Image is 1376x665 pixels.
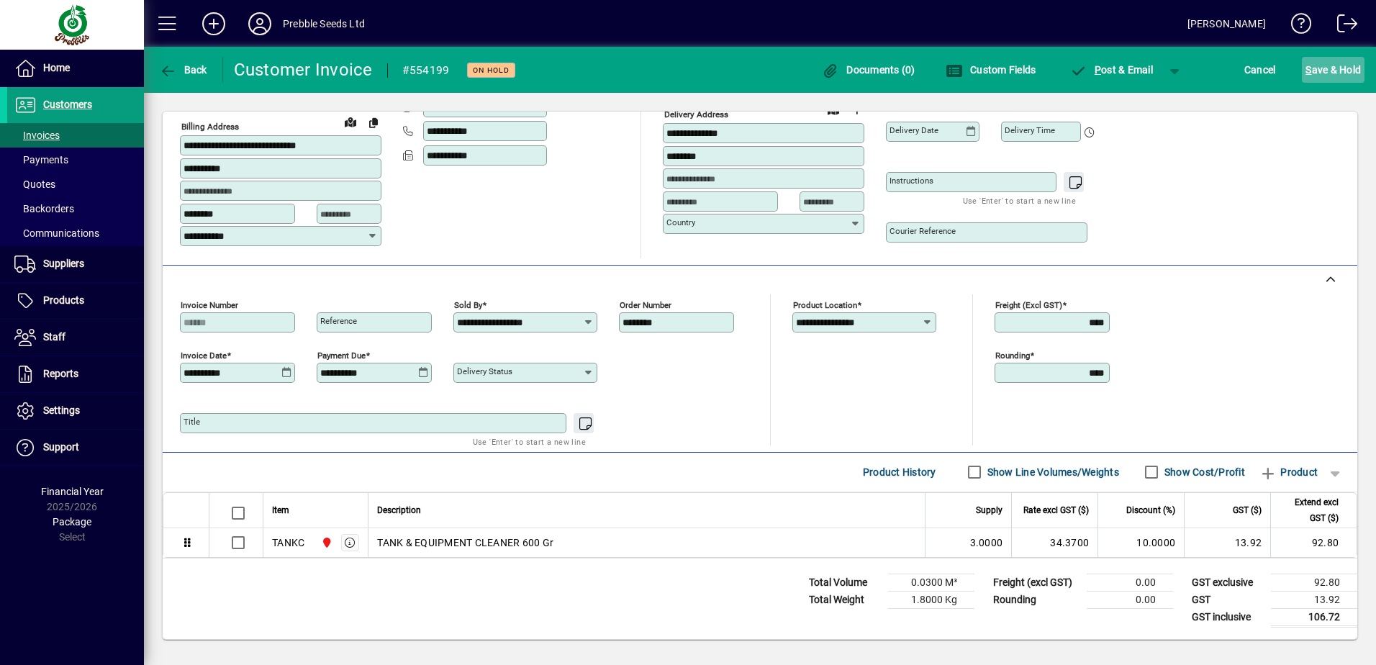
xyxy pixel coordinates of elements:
td: GST exclusive [1185,574,1271,591]
mat-hint: Use 'Enter' to start a new line [473,433,586,450]
td: Total Weight [802,591,888,608]
a: Suppliers [7,246,144,282]
mat-label: Instructions [890,176,933,186]
a: Support [7,430,144,466]
td: 1.8000 Kg [888,591,974,608]
mat-label: Delivery date [890,125,938,135]
mat-label: Rounding [995,350,1030,360]
td: Freight (excl GST) [986,574,1087,591]
span: Products [43,294,84,306]
span: Supply [976,502,1002,518]
button: Post & Email [1062,57,1160,83]
span: On hold [473,65,510,75]
div: 34.3700 [1020,535,1089,550]
span: Communications [14,227,99,239]
span: Backorders [14,203,74,214]
td: 92.80 [1271,574,1357,591]
td: GST inclusive [1185,608,1271,626]
a: Knowledge Base [1280,3,1312,50]
mat-label: Courier Reference [890,226,956,236]
a: Products [7,283,144,319]
span: TANK & EQUIPMENT CLEANER 600 Gr [377,535,553,550]
span: Payments [14,154,68,166]
span: Back [159,64,207,76]
td: 0.0300 M³ [888,574,974,591]
span: Discount (%) [1126,502,1175,518]
span: Invoices [14,130,60,141]
a: Home [7,50,144,86]
button: Save & Hold [1302,57,1364,83]
span: Description [377,502,421,518]
button: Product [1252,459,1325,485]
span: Rate excl GST ($) [1023,502,1089,518]
td: GST [1185,591,1271,608]
mat-hint: Use 'Enter' to start a new line [963,192,1076,209]
mat-label: Country [666,217,695,227]
a: Communications [7,221,144,245]
td: Rounding [986,591,1087,608]
td: 106.72 [1271,608,1357,626]
span: Extend excl GST ($) [1280,494,1339,526]
span: Documents (0) [822,64,915,76]
td: 0.00 [1087,574,1173,591]
mat-label: Reference [320,316,357,326]
a: Payments [7,148,144,172]
td: 92.80 [1270,528,1357,557]
span: Package [53,516,91,528]
label: Show Cost/Profit [1162,465,1245,479]
mat-label: Product location [793,299,857,309]
mat-label: Title [184,417,200,427]
span: Quotes [14,178,55,190]
button: Cancel [1241,57,1280,83]
mat-label: Invoice number [181,299,238,309]
span: ave & Hold [1305,58,1361,81]
span: Staff [43,331,65,343]
button: Profile [237,11,283,37]
button: Choose address [845,99,868,122]
button: Product History [857,459,942,485]
mat-label: Delivery status [457,366,512,376]
a: View on map [822,98,845,121]
a: View on map [339,110,362,133]
span: 3.0000 [970,535,1003,550]
div: [PERSON_NAME] [1187,12,1266,35]
div: Customer Invoice [234,58,373,81]
td: 0.00 [1087,591,1173,608]
button: Add [191,11,237,37]
a: Backorders [7,196,144,221]
app-page-header-button: Back [144,57,223,83]
td: 13.92 [1271,591,1357,608]
div: TANKC [272,535,304,550]
span: Cancel [1244,58,1276,81]
a: Reports [7,356,144,392]
mat-label: Freight (excl GST) [995,299,1062,309]
span: Customers [43,99,92,110]
a: Settings [7,393,144,429]
div: #554199 [402,59,450,82]
span: P [1095,64,1101,76]
td: 10.0000 [1097,528,1184,557]
span: Item [272,502,289,518]
mat-label: Payment due [317,350,366,360]
span: Product [1259,461,1318,484]
button: Documents (0) [818,57,919,83]
span: Support [43,441,79,453]
span: GST ($) [1233,502,1262,518]
span: S [1305,64,1311,76]
a: Logout [1326,3,1358,50]
span: PALMERSTON NORTH [317,535,334,551]
span: Settings [43,404,80,416]
div: Prebble Seeds Ltd [283,12,365,35]
span: ost & Email [1069,64,1153,76]
span: Product History [863,461,936,484]
a: Staff [7,320,144,356]
td: Total Volume [802,574,888,591]
a: Quotes [7,172,144,196]
span: Custom Fields [946,64,1036,76]
span: Suppliers [43,258,84,269]
a: Invoices [7,123,144,148]
button: Copy to Delivery address [362,111,385,134]
td: 13.92 [1184,528,1270,557]
label: Show Line Volumes/Weights [985,465,1119,479]
button: Custom Fields [942,57,1040,83]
